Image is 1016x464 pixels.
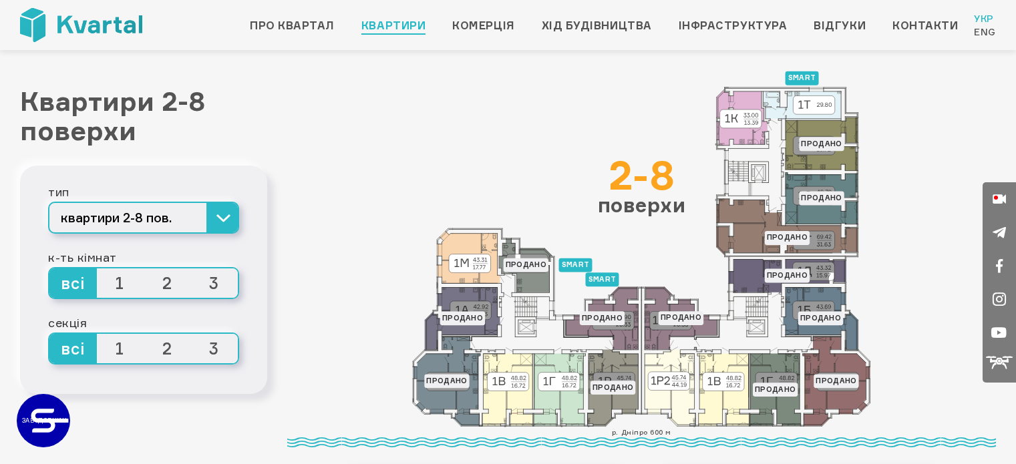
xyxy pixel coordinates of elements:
a: Хід будівництва [542,17,652,33]
span: 2 [144,268,191,298]
a: Контакти [892,17,958,33]
div: поверхи [598,155,686,215]
text: ЗАБУДОВНИК [22,417,67,424]
a: Комерція [452,17,514,33]
h1: Квартири 2-8 поверхи [20,87,267,146]
a: Відгуки [814,17,866,33]
div: тип [48,182,239,202]
img: Kvartal [20,8,142,42]
a: Квартири [361,17,426,33]
a: Інфраструктура [679,17,788,33]
span: 3 [191,268,238,298]
span: 2 [144,334,191,363]
span: всі [49,268,97,298]
a: Про квартал [250,17,335,33]
a: ЗАБУДОВНИК [17,394,70,447]
span: 1 [97,268,144,298]
div: 2-8 [598,155,686,195]
a: Eng [974,25,996,39]
span: 3 [191,334,238,363]
button: квартири 2-8 пов. [48,202,239,234]
a: Укр [974,12,996,25]
div: р. Дніпро 600 м [287,427,996,447]
span: 1 [97,334,144,363]
div: к-ть кімнат [48,247,239,267]
span: всі [49,334,97,363]
div: секція [48,312,239,332]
